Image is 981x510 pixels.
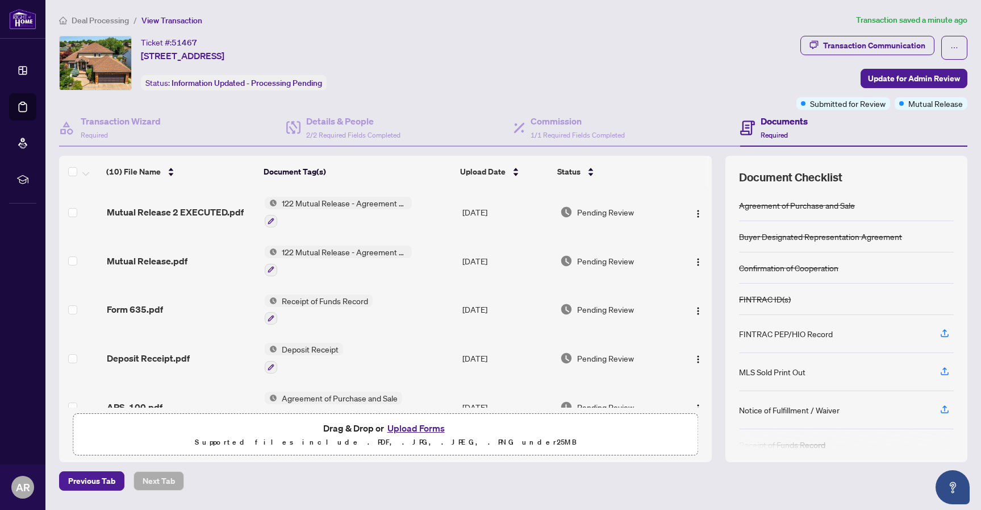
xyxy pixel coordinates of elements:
[694,306,703,316] img: Logo
[277,246,412,258] span: 122 Mutual Release - Agreement of Purchase and Sale
[72,15,129,26] span: Deal Processing
[739,327,833,340] div: FINTRAC PEP/HIO Record
[16,479,30,495] span: AR
[557,165,581,178] span: Status
[265,197,277,209] img: Status Icon
[265,295,373,325] button: Status IconReceipt of Funds Record
[689,203,707,221] button: Logo
[107,205,244,219] span: Mutual Release 2 EXECUTED.pdf
[458,188,556,237] td: [DATE]
[689,252,707,270] button: Logo
[277,197,412,209] span: 122 Mutual Release - Agreement of Purchase and Sale
[265,295,277,307] img: Status Icon
[277,343,343,355] span: Deposit Receipt
[306,114,400,128] h4: Details & People
[560,303,573,316] img: Document Status
[306,131,400,139] span: 2/2 Required Fields Completed
[739,366,805,378] div: MLS Sold Print Out
[694,404,703,413] img: Logo
[689,398,707,416] button: Logo
[560,352,573,364] img: Document Status
[689,349,707,367] button: Logo
[107,351,190,365] span: Deposit Receipt.pdf
[560,401,573,413] img: Document Status
[265,392,277,404] img: Status Icon
[577,303,634,316] span: Pending Review
[577,255,634,267] span: Pending Review
[80,436,691,449] p: Supported files include .PDF, .JPG, .JPEG, .PNG under 25 MB
[739,199,855,212] div: Agreement of Purchase and Sale
[60,36,131,90] img: IMG-X12325274_1.jpg
[739,262,838,274] div: Confirmation of Cooperation
[81,114,161,128] h4: Transaction Wizard
[81,131,108,139] span: Required
[133,471,184,491] button: Next Tab
[102,156,259,188] th: (10) File Name
[141,36,197,49] div: Ticket #:
[694,258,703,267] img: Logo
[265,343,277,355] img: Status Icon
[68,472,115,490] span: Previous Tab
[323,421,448,436] span: Drag & Drop or
[761,131,788,139] span: Required
[265,246,277,258] img: Status Icon
[107,400,162,414] span: APS_100.pdf
[259,156,456,188] th: Document Tag(s)
[460,165,506,178] span: Upload Date
[265,392,402,422] button: Status IconAgreement of Purchase and Sale
[456,156,553,188] th: Upload Date
[810,97,886,110] span: Submitted for Review
[577,206,634,218] span: Pending Review
[107,302,163,316] span: Form 635.pdf
[694,209,703,218] img: Logo
[9,9,36,30] img: logo
[265,343,343,374] button: Status IconDeposit Receipt
[761,114,808,128] h4: Documents
[172,38,197,48] span: 51467
[458,285,556,334] td: [DATE]
[739,230,902,243] div: Buyer Designated Representation Agreement
[739,404,840,416] div: Notice of Fulfillment / Waiver
[560,206,573,218] img: Document Status
[560,255,573,267] img: Document Status
[739,293,791,305] div: FINTRAC ID(s)
[265,246,412,276] button: Status Icon122 Mutual Release - Agreement of Purchase and Sale
[106,165,161,178] span: (10) File Name
[577,401,634,413] span: Pending Review
[531,131,625,139] span: 1/1 Required Fields Completed
[908,97,963,110] span: Mutual Release
[73,414,698,456] span: Drag & Drop orUpload FormsSupported files include .PDF, .JPG, .JPEG, .PNG under25MB
[141,49,224,63] span: [STREET_ADDRESS]
[384,421,448,436] button: Upload Forms
[531,114,625,128] h4: Commission
[458,383,556,432] td: [DATE]
[800,36,934,55] button: Transaction Communication
[739,169,842,185] span: Document Checklist
[265,197,412,227] button: Status Icon122 Mutual Release - Agreement of Purchase and Sale
[59,16,67,24] span: home
[936,470,970,504] button: Open asap
[458,334,556,383] td: [DATE]
[59,471,124,491] button: Previous Tab
[868,69,960,88] span: Update for Admin Review
[856,14,967,27] article: Transaction saved a minute ago
[141,75,327,90] div: Status:
[458,237,556,285] td: [DATE]
[107,254,187,268] span: Mutual Release.pdf
[133,14,137,27] li: /
[689,300,707,318] button: Logo
[861,69,967,88] button: Update for Admin Review
[277,295,373,307] span: Receipt of Funds Record
[172,78,322,88] span: Information Updated - Processing Pending
[823,36,925,55] div: Transaction Communication
[141,15,202,26] span: View Transaction
[277,392,402,404] span: Agreement of Purchase and Sale
[694,355,703,364] img: Logo
[950,44,958,52] span: ellipsis
[577,352,634,364] span: Pending Review
[553,156,674,188] th: Status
